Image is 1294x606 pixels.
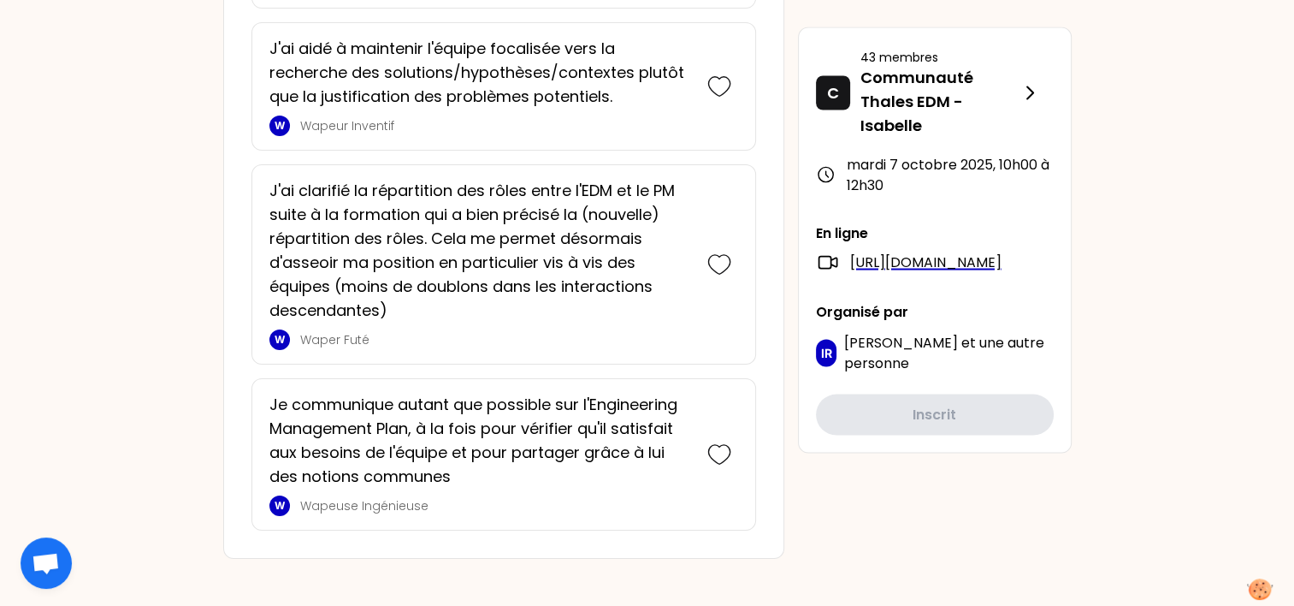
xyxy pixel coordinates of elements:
[300,331,690,348] p: Waper Futé
[300,497,690,514] p: Wapeuse Ingénieuse
[816,155,1054,196] div: mardi 7 octobre 2025 , 10h00 à 12h30
[827,81,839,105] p: C
[843,333,957,353] span: [PERSON_NAME]
[269,393,690,489] p: Je communique autant que possible sur l'Engineering Management Plan, à la fois pour vérifier qu'i...
[21,538,72,589] div: Ouvrir le chat
[820,345,831,362] p: IR
[816,395,1054,436] button: Inscrit
[860,49,1019,66] p: 43 membres
[850,253,1002,273] a: [URL][DOMAIN_NAME]
[275,333,285,347] p: W
[843,333,1043,373] span: une autre personne
[275,499,285,513] p: W
[300,117,690,134] p: Wapeur Inventif
[843,333,1053,374] p: et
[816,223,1054,244] p: En ligne
[269,179,690,323] p: J'ai clarifié la répartition des rôles entre l'EDM et le PM suite à la formation qui a bien préci...
[269,37,690,109] p: J'ai aidé à maintenir l'équipe focalisée vers la recherche des solutions/hypothèses/contextes plu...
[275,119,285,133] p: W
[860,66,1019,138] p: Communauté Thales EDM - Isabelle
[816,302,1054,323] p: Organisé par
